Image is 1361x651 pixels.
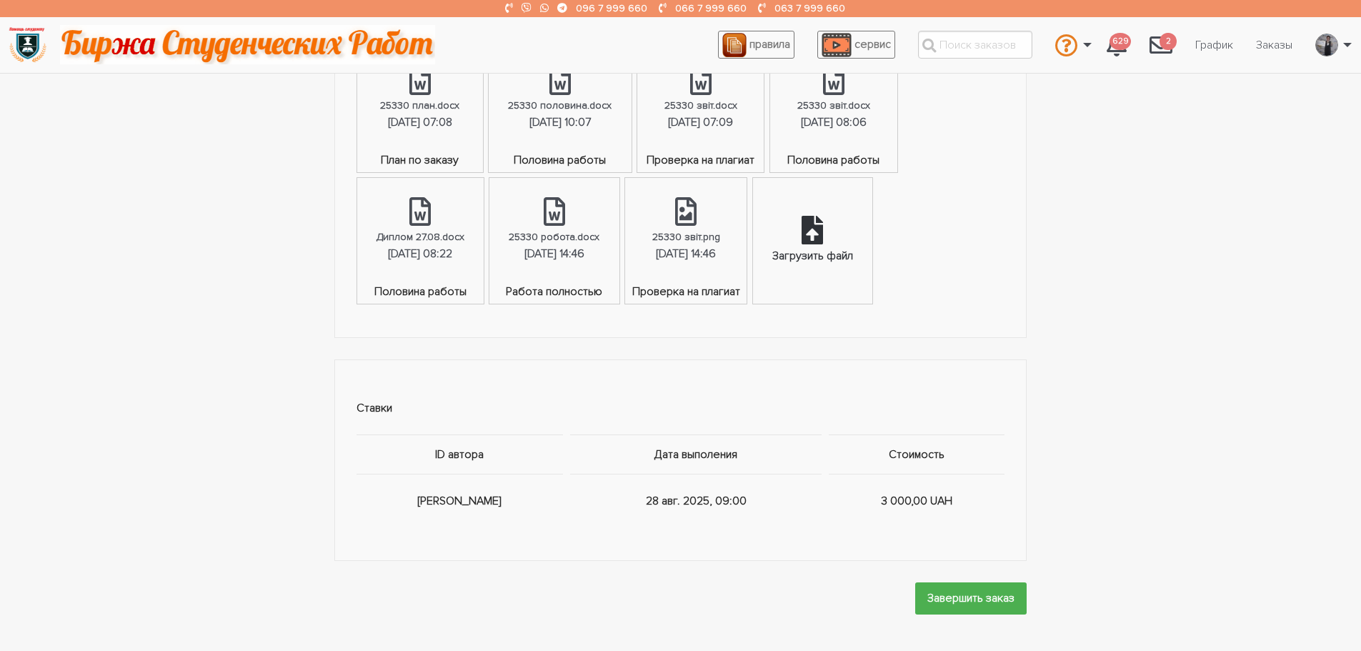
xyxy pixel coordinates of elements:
th: Дата выполения [567,434,825,474]
th: ID автора [357,434,567,474]
span: Половина работы [489,151,631,172]
a: 25330 половина.docx[DATE] 10:07 [489,46,631,151]
li: 628 [1095,26,1138,64]
div: [DATE] 14:46 [656,245,716,264]
div: 25330 звіт.docx [664,97,737,114]
div: 25330 робота.docx [509,229,599,245]
img: agreement_icon-feca34a61ba7f3d1581b08bc946b2ec1ccb426f67415f344566775c155b7f62c.png [722,33,747,57]
div: Загрузить файл [772,247,853,266]
span: Проверка на плагиат [625,283,747,304]
span: Проверка на плагиат [637,151,764,172]
div: [DATE] 14:46 [524,245,584,264]
div: 25330 план.docx [380,97,459,114]
a: Заказы [1245,31,1304,59]
img: logo-135dea9cf721667cc4ddb0c1795e3ba8b7f362e3d0c04e2cc90b931989920324.png [8,25,47,64]
a: 629 [1095,26,1138,64]
img: 20171208_160937.jpg [1316,34,1337,56]
img: motto-2ce64da2796df845c65ce8f9480b9c9d679903764b3ca6da4b6de107518df0fe.gif [60,25,435,64]
input: Завершить заказ [915,582,1027,615]
span: 629 [1110,33,1131,51]
div: [DATE] 10:07 [529,114,591,132]
a: 2 [1138,26,1184,64]
td: Ставки [357,382,1005,435]
span: Половина работы [357,283,484,304]
a: График [1184,31,1245,59]
span: 2 [1160,33,1177,51]
th: Стоимость [825,434,1005,474]
a: 25330 звіт.docx[DATE] 07:09 [637,46,764,151]
div: 25330 звіт.png [652,229,720,245]
div: [DATE] 08:22 [388,245,452,264]
span: правила [749,37,790,51]
div: [DATE] 07:08 [388,114,452,132]
div: [DATE] 08:06 [801,114,867,132]
a: 25330 звіт.png[DATE] 14:46 [625,178,747,283]
span: Работа полностью [489,283,619,304]
a: 066 7 999 660 [675,2,747,14]
a: Диплом 27.08.docx[DATE] 08:22 [357,178,484,283]
img: play_icon-49f7f135c9dc9a03216cfdbccbe1e3994649169d890fb554cedf0eac35a01ba8.png [822,33,852,57]
td: [PERSON_NAME] [357,474,567,527]
td: 3 000,00 UAH [825,474,1005,527]
td: 28 авг. 2025, 09:00 [567,474,825,527]
a: 096 7 999 660 [576,2,647,14]
a: 063 7 999 660 [774,2,845,14]
a: правила [718,31,794,59]
div: 25330 половина.docx [508,97,612,114]
span: Половина работы [770,151,897,172]
span: План по заказу [357,151,483,172]
a: 25330 звіт.docx[DATE] 08:06 [770,46,897,151]
input: Поиск заказов [918,31,1032,59]
div: [DATE] 07:09 [668,114,733,132]
a: сервис [817,31,895,59]
div: Диплом 27.08.docx [377,229,464,245]
a: 25330 план.docx[DATE] 07:08 [357,46,483,151]
span: сервис [854,37,891,51]
div: 25330 звіт.docx [797,97,870,114]
a: 25330 робота.docx[DATE] 14:46 [489,178,619,283]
